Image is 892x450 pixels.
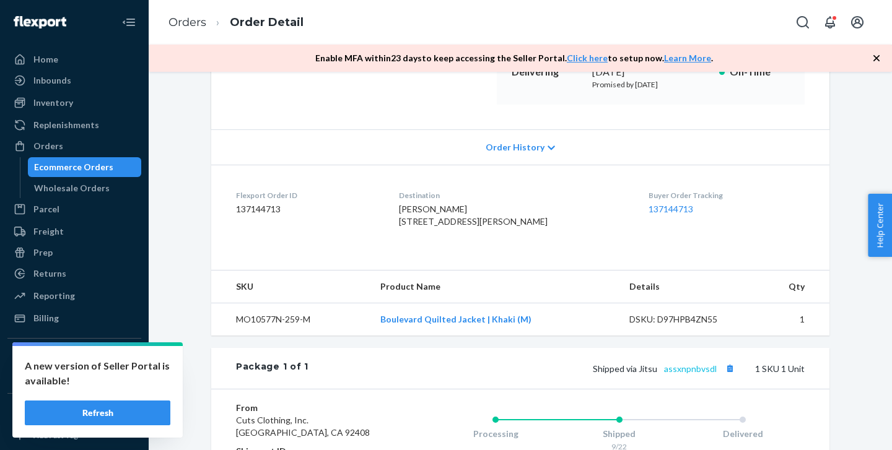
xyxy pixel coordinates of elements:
div: [DATE] [592,65,709,79]
a: Orders [7,136,141,156]
a: Home [7,50,141,69]
button: Open Search Box [790,10,815,35]
a: Billing [7,308,141,328]
div: Reporting [33,290,75,302]
span: Shipped via Jitsu [593,363,738,374]
button: Help Center [868,194,892,257]
ol: breadcrumbs [159,4,313,41]
a: Add Integration [7,373,141,388]
td: MO10577N-259-M [211,303,370,336]
div: Package 1 of 1 [236,360,308,376]
p: Delivering [512,65,582,79]
div: Shipped [557,428,681,440]
div: Delivered [681,428,805,440]
a: 137144713 [649,204,693,214]
a: Inventory [7,93,141,113]
div: Prep [33,246,53,259]
div: Parcel [33,203,59,215]
p: A new version of Seller Portal is available! [25,358,170,388]
a: Returns [7,264,141,283]
dt: From [236,402,384,414]
a: Ecommerce Orders [28,157,142,177]
button: Copy tracking number [722,360,738,376]
button: Fast Tags [7,404,141,423]
button: Open account menu [845,10,870,35]
span: [PERSON_NAME] [STREET_ADDRESS][PERSON_NAME] [399,204,548,227]
div: Returns [33,267,66,280]
th: Product Name [370,270,619,303]
button: Integrations [7,348,141,368]
div: 1 SKU 1 Unit [308,360,805,376]
div: Inbounds [33,74,71,87]
button: Open notifications [818,10,842,35]
a: Learn More [664,53,711,63]
button: Refresh [25,400,170,425]
dd: 137144713 [236,203,379,215]
a: Reporting [7,286,141,306]
td: 1 [755,303,829,336]
a: Replenishments [7,115,141,135]
div: Replenishments [33,119,99,131]
dt: Destination [399,190,629,201]
a: Inbounds [7,71,141,90]
p: Enable MFA within 23 days to keep accessing the Seller Portal. to setup now. . [315,52,713,64]
a: Wholesale Orders [28,178,142,198]
span: Cuts Clothing, Inc. [GEOGRAPHIC_DATA], CA 92408 [236,415,370,438]
span: Order History [486,141,544,154]
span: Support [26,9,71,20]
div: DSKU: D97HPB4ZN55 [629,313,746,326]
div: Home [33,53,58,66]
button: Close Navigation [116,10,141,35]
th: SKU [211,270,370,303]
div: Orders [33,140,63,152]
div: Billing [33,312,59,324]
th: Details [619,270,756,303]
div: Processing [434,428,557,440]
div: Freight [33,225,64,238]
img: Flexport logo [14,16,66,28]
p: On-Time [730,65,790,79]
a: assxnpnbvsdl [664,363,717,374]
a: Prep [7,243,141,262]
dt: Flexport Order ID [236,190,379,201]
a: Boulevard Quilted Jacket | Khaki (M) [380,314,531,324]
a: Orders [168,15,206,29]
dt: Buyer Order Tracking [649,190,805,201]
a: Add Fast Tag [7,428,141,443]
div: Inventory [33,97,73,109]
a: Order Detail [230,15,304,29]
p: Promised by [DATE] [592,79,709,90]
a: Parcel [7,199,141,219]
div: Wholesale Orders [34,182,110,194]
a: Click here [567,53,608,63]
a: Freight [7,222,141,241]
div: Ecommerce Orders [34,161,113,173]
th: Qty [755,270,829,303]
